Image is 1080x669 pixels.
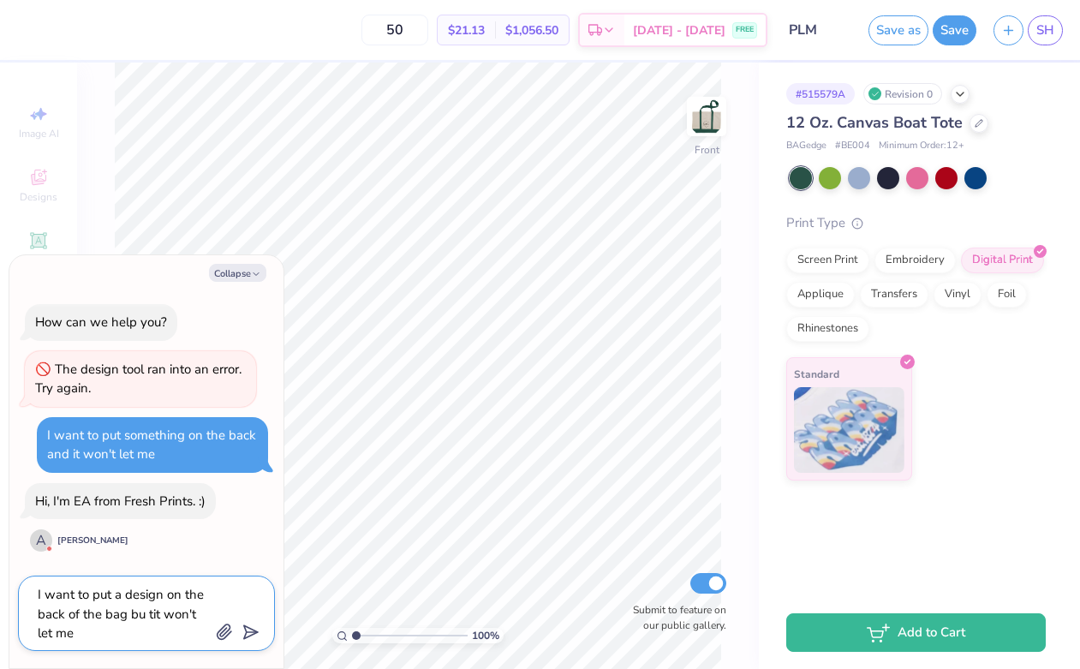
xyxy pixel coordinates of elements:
[860,282,928,308] div: Transfers
[361,15,428,45] input: – –
[794,387,904,473] img: Standard
[505,21,558,39] span: $1,056.50
[863,83,942,105] div: Revision 0
[786,83,855,105] div: # 515579A
[35,361,242,397] div: The design tool ran into an error. Try again.
[36,583,210,643] textarea: I want to put a design on the back of the bag bu tit won't let me
[961,248,1044,273] div: Digital Print
[868,15,928,45] button: Save as
[776,13,860,47] input: Untitled Design
[879,139,964,153] span: Minimum Order: 12 +
[736,24,754,36] span: FREE
[786,139,826,153] span: BAGedge
[633,21,725,39] span: [DATE] - [DATE]
[933,15,976,45] button: Save
[835,139,870,153] span: # BE004
[794,365,839,383] span: Standard
[1036,21,1054,40] span: SH
[209,264,266,282] button: Collapse
[987,282,1027,308] div: Foil
[786,213,1046,233] div: Print Type
[786,282,855,308] div: Applique
[472,628,499,643] span: 100 %
[1028,15,1063,45] a: SH
[47,427,256,463] div: I want to put something on the back and it won't let me
[786,112,963,133] span: 12 Oz. Canvas Boat Tote
[695,142,719,158] div: Front
[57,535,128,547] div: [PERSON_NAME]
[35,493,206,510] div: Hi, I'm EA from Fresh Prints. :)
[30,529,52,552] div: A
[624,602,726,633] label: Submit to feature on our public gallery.
[448,21,485,39] span: $21.13
[874,248,956,273] div: Embroidery
[786,248,869,273] div: Screen Print
[689,99,724,134] img: Front
[786,613,1046,652] button: Add to Cart
[35,314,167,331] div: How can we help you?
[934,282,982,308] div: Vinyl
[786,316,869,342] div: Rhinestones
